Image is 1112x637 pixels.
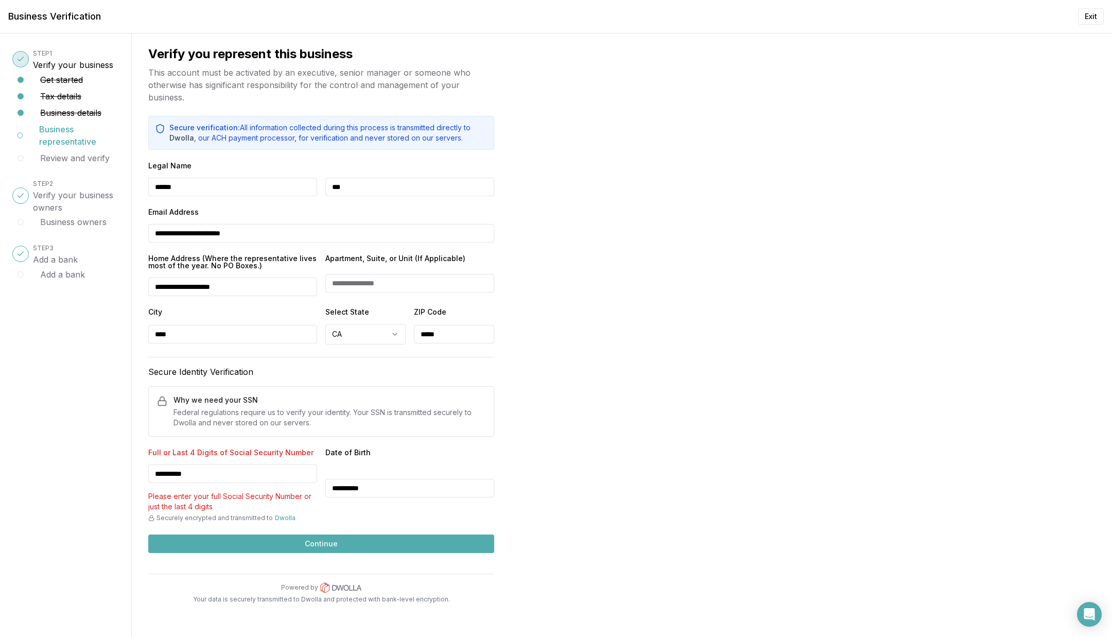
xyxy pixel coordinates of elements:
[148,595,494,604] p: Your data is securely transmitted to Dwolla and protected with bank-level encryption.
[33,244,54,252] span: STEP 3
[148,491,317,512] p: Please enter your full Social Security Number or just the last 4 digits
[1077,602,1102,627] div: Open Intercom Messenger
[281,583,318,592] p: Powered by
[325,449,494,471] label: Date of Birth
[148,308,317,317] label: City
[148,535,494,553] button: Continue
[148,46,494,62] h2: Verify you represent this business
[148,366,494,378] h3: Secure Identity Verification
[148,209,494,216] label: Email Address
[33,46,113,71] button: STEP1Verify your business
[33,253,78,266] h3: Add a bank
[275,514,296,522] a: Dwolla
[40,268,85,281] button: Add a bank
[8,9,101,24] h1: Business Verification
[40,107,101,119] button: Business details
[40,90,81,102] button: Tax details
[173,407,485,428] p: Federal regulations require us to verify your identity. Your SSN is transmitted securely to Dwoll...
[148,162,494,169] label: Legal Name
[33,180,53,187] span: STEP 2
[33,59,113,71] h3: Verify your business
[40,152,110,164] button: Review and verify
[148,514,317,522] div: Securely encrypted and transmitted to
[33,49,52,57] span: STEP 1
[33,177,119,214] button: STEP2Verify your business owners
[169,123,488,143] p: All information collected during this process is transmitted directly to , our ACH payment proces...
[148,255,317,269] label: Home Address (Where the representative lives most of the year. No PO Boxes.)
[1078,8,1104,25] button: Exit
[148,449,317,456] label: Full or Last 4 Digits of Social Security Number
[169,133,194,142] a: Dwolla
[33,241,78,266] button: STEP3Add a bank
[169,123,240,132] span: Secure verification:
[40,216,107,228] button: Business owners
[40,74,83,86] button: Get started
[325,308,406,316] label: Select State
[414,308,494,317] label: ZIP Code
[173,395,485,405] h4: Why we need your SSN
[325,255,494,266] label: Apartment, Suite, or Unit (If Applicable)
[320,582,361,593] img: Dwolla
[33,189,119,214] h3: Verify your business owners
[148,66,494,104] p: This account must be activated by an executive, senior manager or someone who otherwise has signi...
[39,123,119,148] button: Business representative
